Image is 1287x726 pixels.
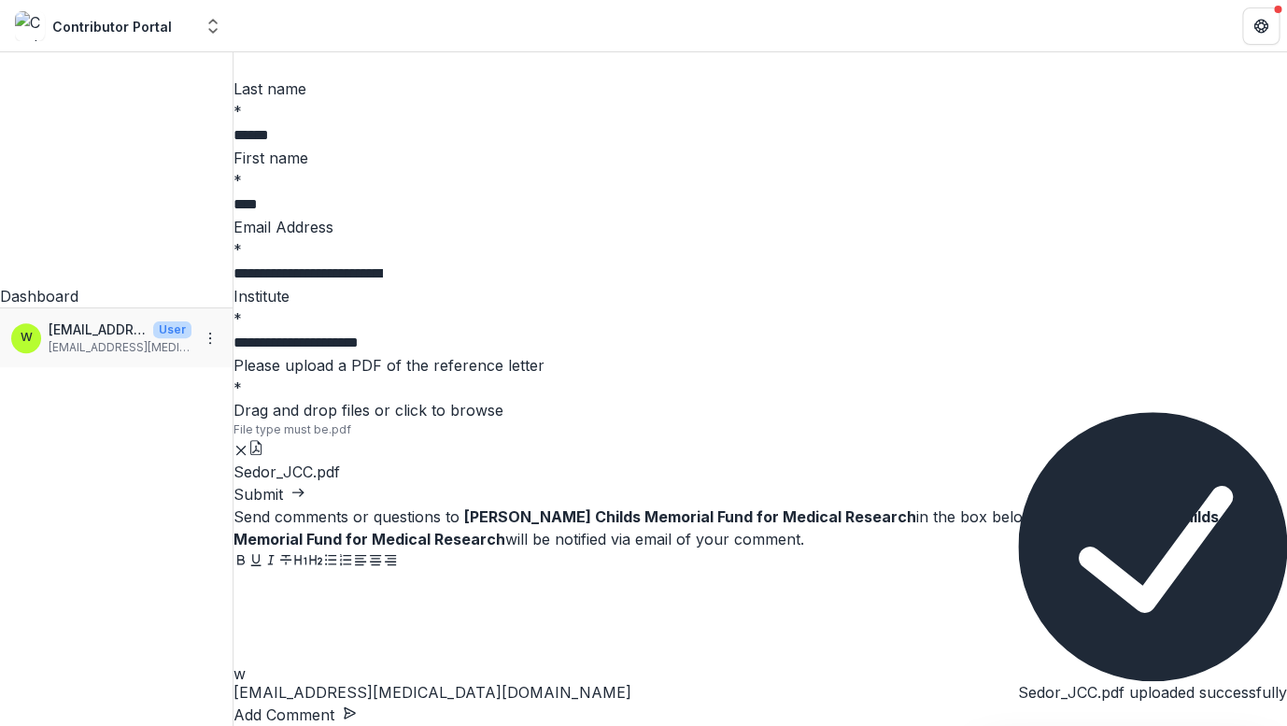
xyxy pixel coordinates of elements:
[233,704,357,726] button: Add Comment
[1242,7,1280,45] button: Get Help
[233,354,1287,377] p: Please upload a PDF of the reference letter
[233,552,248,567] button: Bold
[383,552,398,567] button: Align Right
[338,552,353,567] button: Ordered List
[233,399,503,421] p: Drag and drop files or
[233,681,1287,704] p: [EMAIL_ADDRESS][MEDICAL_DATA][DOMAIN_NAME]
[52,17,172,36] div: Contributor Portal
[233,147,1287,169] p: First name
[199,327,221,349] button: More
[233,78,1287,100] p: Last name
[21,332,33,344] div: wade_harper@hms.harvard.edu
[233,666,1287,681] div: wade_harper@hms.harvard.edu
[248,552,263,567] button: Underline
[233,216,1287,238] p: Email Address
[233,463,340,481] span: Sedor_JCC.pdf
[308,552,323,567] button: Heading 2
[293,552,308,567] button: Heading 1
[464,507,916,526] strong: [PERSON_NAME] Childs Memorial Fund for Medical Research
[200,7,226,45] button: Open entity switcher
[353,552,368,567] button: Align Left
[395,401,503,420] span: click to browse
[233,438,1287,483] div: Remove FileSedor_JCC.pdf
[233,505,1287,550] div: Send comments or questions to in the box below. will be notified via email of your comment.
[278,552,293,567] button: Strike
[323,552,338,567] button: Bullet List
[49,339,191,356] p: [EMAIL_ADDRESS][MEDICAL_DATA][DOMAIN_NAME]
[233,285,1287,307] p: Institute
[263,552,278,567] button: Italicize
[233,438,248,461] button: Remove File
[233,483,305,505] button: Submit
[233,507,1219,548] strong: [PERSON_NAME] Childs Memorial Fund for Medical Research
[15,11,45,41] img: Contributor Portal
[153,321,191,338] p: User
[49,320,146,339] p: [EMAIL_ADDRESS][MEDICAL_DATA][DOMAIN_NAME]
[233,421,1287,438] p: File type must be .pdf
[368,552,383,567] button: Align Center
